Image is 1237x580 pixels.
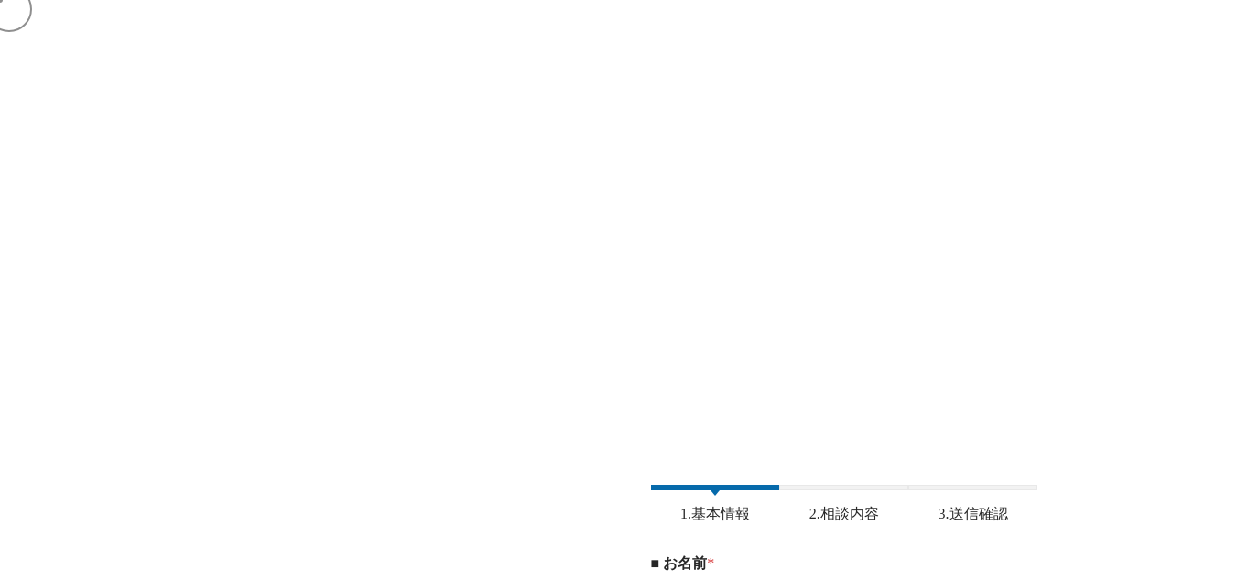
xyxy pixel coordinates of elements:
span: 1.基本情報 [667,505,764,522]
span: 3 [908,485,1037,490]
span: 2.相談内容 [796,505,893,522]
label: ■ お名前 [651,554,1038,572]
span: 1 [651,485,780,490]
span: 3.送信確認 [925,505,1022,522]
span: 2 [779,485,908,490]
